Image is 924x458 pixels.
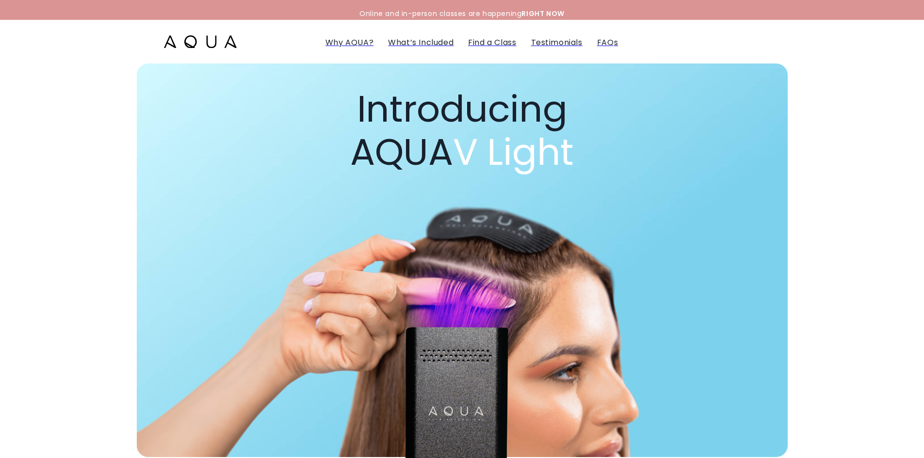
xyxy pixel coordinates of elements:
[359,9,565,18] span: Online and in-person classes are happening
[521,9,564,18] strong: RIGHT NOW
[357,83,567,135] span: Introducing
[531,37,583,48] a: Testimonials
[453,126,574,178] span: V Light
[325,37,373,48] a: Why AQUA?
[388,37,454,48] a: What’s Included
[350,126,574,178] span: AQUA
[468,37,516,48] a: Find a Class
[597,37,618,48] a: FAQs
